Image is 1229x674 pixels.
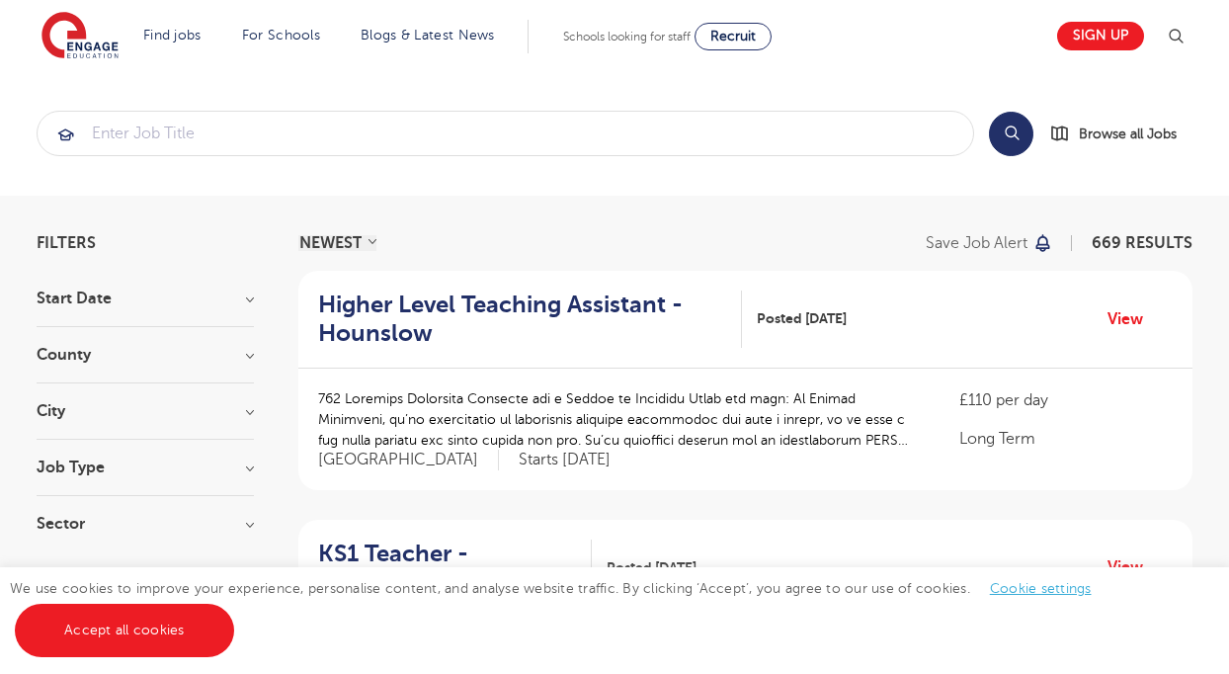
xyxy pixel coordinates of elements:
[10,581,1111,637] span: We use cookies to improve your experience, personalise content, and analyse website traffic. By c...
[1049,123,1192,145] a: Browse all Jobs
[318,540,576,597] h2: KS1 Teacher - Hounslow
[15,604,234,657] a: Accept all cookies
[37,460,254,475] h3: Job Type
[318,540,592,597] a: KS1 Teacher - Hounslow
[37,516,254,532] h3: Sector
[143,28,202,42] a: Find jobs
[757,308,847,329] span: Posted [DATE]
[37,291,254,306] h3: Start Date
[695,23,772,50] a: Recruit
[563,30,691,43] span: Schools looking for staff
[41,12,119,61] img: Engage Education
[318,388,920,451] p: 762 Loremips Dolorsita Consecte adi e Seddoe te Incididu Utlab etd magn: Al Enimad Minimveni, qu’...
[519,450,611,470] p: Starts [DATE]
[318,291,742,348] a: Higher Level Teaching Assistant - Hounslow
[242,28,320,42] a: For Schools
[710,29,756,43] span: Recruit
[1092,234,1192,252] span: 669 RESULTS
[318,291,726,348] h2: Higher Level Teaching Assistant - Hounslow
[318,450,499,470] span: [GEOGRAPHIC_DATA]
[1079,123,1177,145] span: Browse all Jobs
[926,235,1027,251] p: Save job alert
[990,581,1092,596] a: Cookie settings
[989,112,1033,156] button: Search
[37,347,254,363] h3: County
[959,388,1173,412] p: £110 per day
[1107,554,1158,580] a: View
[607,557,696,578] span: Posted [DATE]
[37,111,974,156] div: Submit
[1107,306,1158,332] a: View
[37,235,96,251] span: Filters
[38,112,973,155] input: Submit
[959,427,1173,451] p: Long Term
[926,235,1053,251] button: Save job alert
[1057,22,1144,50] a: Sign up
[361,28,495,42] a: Blogs & Latest News
[37,403,254,419] h3: City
